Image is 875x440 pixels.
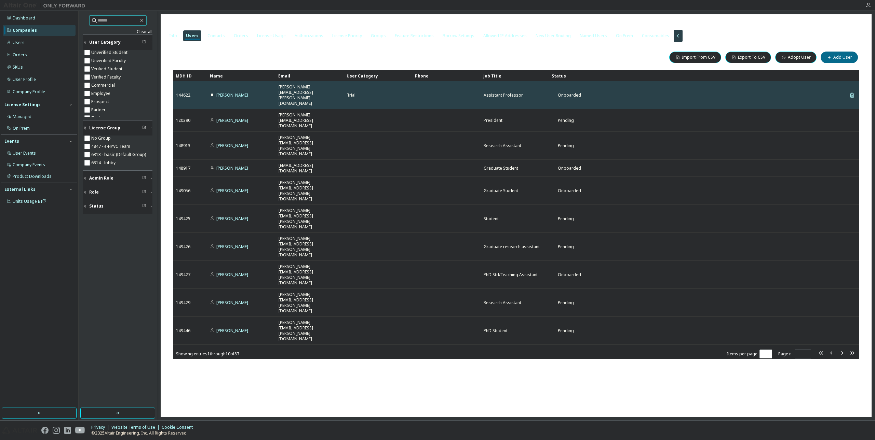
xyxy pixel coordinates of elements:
[558,216,574,222] span: Pending
[536,33,571,39] div: New User Routing
[669,52,721,63] button: Import From CSV
[558,188,581,194] span: Onboarded
[216,328,248,333] a: [PERSON_NAME]
[279,180,341,202] span: [PERSON_NAME][EMAIL_ADDRESS][PERSON_NAME][DOMAIN_NAME]
[13,52,27,58] div: Orders
[279,236,341,258] span: [PERSON_NAME][EMAIL_ADDRESS][PERSON_NAME][DOMAIN_NAME]
[279,84,341,106] span: [PERSON_NAME][EMAIL_ADDRESS][PERSON_NAME][DOMAIN_NAME]
[64,427,71,434] img: linkedin.svg
[142,189,146,195] span: Clear filter
[83,171,152,186] button: Admin Role
[91,106,107,114] label: Partner
[176,143,190,148] span: 148913
[347,70,409,81] div: User Category
[176,300,190,306] span: 149429
[176,118,190,123] span: 120390
[89,175,113,181] span: Admin Role
[91,57,127,65] label: Unverified Faculty
[142,175,146,181] span: Clear filter
[111,425,162,430] div: Website Terms of Use
[216,244,248,250] a: [PERSON_NAME]
[484,93,523,98] span: Assistant Professor
[176,351,239,357] span: Showing entries 1 through 10 of 87
[13,126,30,131] div: On Prem
[176,216,190,222] span: 149425
[216,143,248,148] a: [PERSON_NAME]
[13,114,31,119] div: Managed
[2,427,37,434] img: altair_logo.svg
[484,328,508,333] span: PhD Student
[484,244,540,250] span: Graduate research assistant
[332,33,362,39] div: License Priority
[83,199,152,214] button: Status
[616,33,633,39] div: On Prem
[176,272,190,278] span: 149427
[279,135,341,157] span: [PERSON_NAME][EMAIL_ADDRESS][PERSON_NAME][DOMAIN_NAME]
[89,125,120,131] span: License Group
[775,52,817,63] button: Adopt User
[173,53,206,62] span: Users (87)
[176,70,204,81] div: MDH ID
[13,174,52,179] div: Product Downloads
[821,52,858,63] button: Add User
[558,117,574,123] span: Pending
[75,427,85,434] img: youtube.svg
[162,425,197,430] div: Cookie Consent
[558,165,581,171] span: Onboarded
[41,427,49,434] img: facebook.svg
[278,70,341,81] div: Email
[279,292,341,314] span: [PERSON_NAME][EMAIL_ADDRESS][PERSON_NAME][DOMAIN_NAME]
[484,166,518,171] span: Graduate Student
[484,272,538,278] span: PhD Std/Teaching Assistant
[176,166,190,171] span: 148917
[4,187,36,192] div: External Links
[371,33,386,39] div: Groups
[279,320,341,342] span: [PERSON_NAME][EMAIL_ADDRESS][PERSON_NAME][DOMAIN_NAME]
[395,33,434,39] div: Feature Restrictions
[13,89,45,95] div: Company Profile
[91,425,111,430] div: Privacy
[484,188,518,194] span: Graduate Student
[89,40,121,45] span: User Category
[279,208,341,230] span: [PERSON_NAME][EMAIL_ADDRESS][PERSON_NAME][DOMAIN_NAME]
[642,33,669,39] div: Consumables
[216,272,248,278] a: [PERSON_NAME]
[13,15,35,21] div: Dashboard
[761,351,770,357] button: 10
[484,216,499,222] span: Student
[91,134,112,142] label: No Group
[53,427,60,434] img: instagram.svg
[13,162,45,168] div: Company Events
[89,203,104,209] span: Status
[483,33,527,39] div: Allowed IP Addresses
[91,81,116,89] label: Commercial
[295,33,323,39] div: Authorizations
[216,300,248,306] a: [PERSON_NAME]
[91,89,112,98] label: Employee
[234,33,248,39] div: Orders
[347,93,355,98] span: Trial
[91,151,147,159] label: 6313 - basic (Default Group)
[484,300,521,306] span: Research Assistant
[91,114,101,122] label: Trial
[83,185,152,200] button: Role
[91,142,132,151] label: 4847 - e-HPVC Team
[415,70,478,81] div: Phone
[725,52,771,63] button: Export To CSV
[13,151,36,156] div: User Events
[91,73,122,81] label: Verified Faculty
[165,18,288,28] span: [US_STATE][GEOGRAPHIC_DATA] - 708
[727,350,772,358] span: Items per page
[558,300,574,306] span: Pending
[13,65,23,70] div: SKUs
[279,112,341,129] span: [PERSON_NAME][EMAIL_ADDRESS][DOMAIN_NAME]
[176,188,190,194] span: 149056
[176,328,190,333] span: 149446
[552,70,818,81] div: Status
[778,350,811,358] span: Page n.
[279,264,341,286] span: [PERSON_NAME][EMAIL_ADDRESS][PERSON_NAME][DOMAIN_NAME]
[13,40,25,45] div: Users
[13,198,46,204] span: Units Usage BI
[216,165,248,171] a: [PERSON_NAME]
[4,139,19,144] div: Events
